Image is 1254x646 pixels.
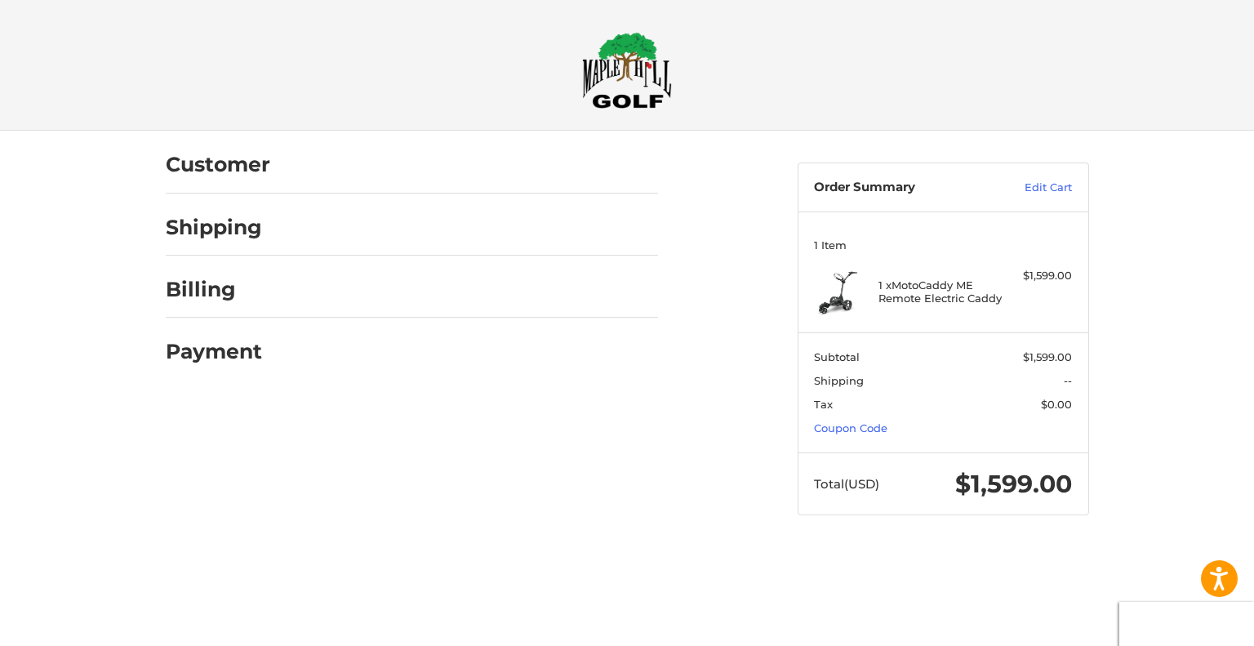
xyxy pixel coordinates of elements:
a: Edit Cart [989,180,1072,196]
h2: Payment [166,339,262,364]
h2: Customer [166,152,270,177]
span: -- [1064,374,1072,387]
span: Tax [814,398,833,411]
span: $1,599.00 [955,469,1072,499]
div: $1,599.00 [1007,268,1072,284]
span: Shipping [814,374,864,387]
span: $0.00 [1041,398,1072,411]
span: Total (USD) [814,476,879,492]
h2: Shipping [166,215,262,240]
img: Maple Hill Golf [582,32,672,109]
h4: 1 x MotoCaddy ME Remote Electric Caddy [878,278,1003,305]
h3: Order Summary [814,180,989,196]
iframe: Google Customer Reviews [1119,602,1254,646]
iframe: Gorgias live chat messenger [16,576,193,630]
h3: 1 Item [814,238,1072,252]
a: Coupon Code [814,421,887,434]
span: Subtotal [814,350,860,363]
span: $1,599.00 [1023,350,1072,363]
h2: Billing [166,277,261,302]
